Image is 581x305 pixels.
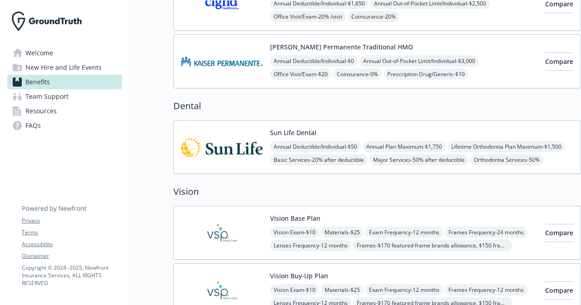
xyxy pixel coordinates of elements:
h2: Dental [173,99,581,113]
span: Exam Frequency - 12 months [365,284,443,295]
a: Welcome [7,46,122,60]
span: Annual Deductible/Individual - $0 [270,55,358,67]
span: Major Services - 50% after deductible [369,154,468,165]
span: Benefits [25,75,50,89]
span: Coinsurance - 20% [348,11,399,22]
img: Vision Service Plan carrier logo [181,213,263,252]
button: Compare [545,224,573,242]
p: Copyright © 2024 - 2025 , Newfront Insurance Services, ALL RIGHTS RESERVED [22,264,122,287]
a: Resources [7,104,122,118]
span: Materials - $25 [321,227,364,238]
span: Vision Exam - $10 [270,284,319,295]
span: Orthodontia Services - 50% [470,154,543,165]
span: Lenses Frequency - 12 months [270,240,351,251]
span: Frames Frequency - 12 months [445,284,527,295]
span: Coinsurance - 0% [333,68,382,80]
button: [PERSON_NAME] Permanente Traditional HMO [270,42,413,52]
a: New Hire and Life Events [7,60,122,75]
span: Frames Frequency - 24 months [445,227,527,238]
span: Materials - $25 [321,284,364,295]
a: FAQs [7,118,122,133]
span: Exam Frequency - 12 months [365,227,443,238]
span: Annual Deductible/Individual - $50 [270,141,361,152]
img: Kaiser Permanente Insurance Company carrier logo [181,42,263,81]
button: Compare [545,281,573,300]
a: Benefits [7,75,122,89]
span: Prescription Drug/Generic - $10 [384,68,468,80]
span: Welcome [25,46,53,60]
a: Disclaimer [22,252,122,260]
span: Basic Services - 20% after deductible [270,154,368,165]
a: Team Support [7,89,122,104]
a: Accessibility [22,240,122,248]
span: Compare [545,57,573,66]
span: New Hire and Life Events [25,60,102,75]
span: Frames - $170 featured frame brands allowance, $150 frame allowance, 20% savings on the amount ov... [353,240,512,251]
span: Annual Plan Maximum - $1,750 [363,141,446,152]
span: Annual Out-of-Pocket Limit/Individual - $3,000 [359,55,479,67]
span: Team Support [25,89,69,104]
span: Vision Exam - $10 [270,227,319,238]
span: Compare [545,228,573,237]
button: Vision Buy-Up Plan [270,271,328,281]
span: Lifetime Orthodontia Plan Maximum - $1,500 [448,141,565,152]
span: FAQs [25,118,41,133]
h2: Vision [173,185,581,198]
a: Terms [22,228,122,237]
button: Sun Life Dental [270,128,316,137]
button: Compare [545,53,573,71]
span: Office Visit/Exam - 20% /visit [270,11,346,22]
button: Vision Base Plan [270,213,320,223]
span: Resources [25,104,57,118]
span: Compare [545,286,573,295]
a: Privacy [22,217,122,225]
span: Office Visit/Exam - $20 [270,68,331,80]
img: Sun Life Financial carrier logo [181,128,263,166]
